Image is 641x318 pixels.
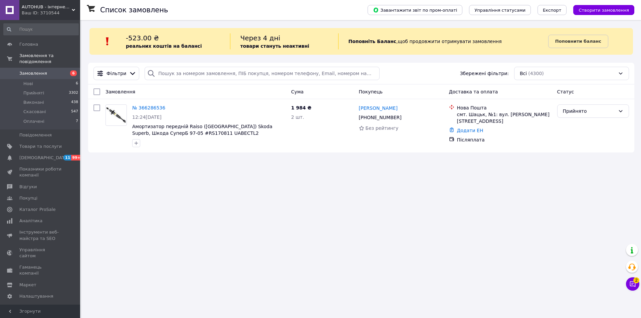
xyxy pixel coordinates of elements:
span: 11 [63,155,71,161]
button: Управління статусами [469,5,531,15]
span: Відгуки [19,184,37,190]
span: Всі [520,70,527,77]
span: Доставка та оплата [449,89,498,94]
span: 2 [633,277,639,283]
div: Нова Пошта [457,104,552,111]
div: Післяплата [457,136,552,143]
a: [PERSON_NAME] [359,105,398,111]
span: Збережені фільтри: [460,70,509,77]
b: Поповніть Баланс [349,39,397,44]
div: Прийнято [563,107,615,115]
span: 3302 [69,90,78,96]
span: Покупець [359,89,383,94]
input: Пошук за номером замовлення, ПІБ покупця, номером телефону, Email, номером накладної [145,67,380,80]
span: Без рейтингу [366,125,399,131]
a: Поповнити баланс [548,35,608,48]
span: -523.00 ₴ [126,34,159,42]
span: Показники роботи компанії [19,166,62,178]
button: Чат з покупцем2 [626,277,639,291]
span: [DEMOGRAPHIC_DATA] [19,155,69,161]
span: Товари та послуги [19,143,62,149]
a: Створити замовлення [567,7,634,12]
img: :exclamation: [102,36,113,46]
span: Статус [557,89,574,94]
span: Нові [23,81,33,87]
span: Завантажити звіт по пром-оплаті [373,7,457,13]
span: Управління сайтом [19,247,62,259]
span: 99+ [71,155,82,161]
span: Головна [19,41,38,47]
div: , щоб продовжити отримувати замовлення [338,33,548,49]
span: 7 [76,118,78,124]
span: 12:24[DATE] [132,114,162,120]
span: 438 [71,99,78,105]
span: Управління статусами [474,8,525,13]
span: Скасовані [23,109,46,115]
button: Експорт [538,5,567,15]
span: Створити замовлення [579,8,629,13]
span: Прийняті [23,90,44,96]
img: Фото товару [106,107,127,123]
button: Створити замовлення [573,5,634,15]
div: смт. Шацьк, №1: вул. [PERSON_NAME][STREET_ADDRESS] [457,111,552,124]
span: Замовлення [19,70,47,76]
span: 1 984 ₴ [291,105,311,110]
span: 6 [70,70,77,76]
button: Завантажити звіт по пром-оплаті [368,5,462,15]
span: Повідомлення [19,132,52,138]
span: Оплачені [23,118,44,124]
span: 547 [71,109,78,115]
a: Амортизатор передній Raiso ([GEOGRAPHIC_DATA]) Skoda Superb, Шкода СуперБ 97-05 #RS170811 UABECTL2 [132,124,272,136]
span: (4300) [528,71,544,76]
span: Фільтри [106,70,126,77]
span: 6 [76,81,78,87]
span: Покупці [19,195,37,201]
b: товари стануть неактивні [240,43,309,49]
span: Замовлення [105,89,135,94]
span: Каталог ProSale [19,207,55,213]
a: № 366286536 [132,105,165,110]
div: [PHONE_NUMBER] [358,113,403,122]
b: Поповнити баланс [555,39,601,44]
span: Через 4 дні [240,34,280,42]
b: реальних коштів на балансі [126,43,202,49]
span: 2 шт. [291,114,304,120]
span: Інструменти веб-майстра та SEO [19,229,62,241]
span: Гаманець компанії [19,264,62,276]
span: Маркет [19,282,36,288]
span: Аналітика [19,218,42,224]
span: Експорт [543,8,562,13]
input: Пошук [3,23,79,35]
span: AUTOHUB - інтернет-магазин автозапчастин [22,4,72,10]
div: Ваш ID: 3710544 [22,10,80,16]
span: Cума [291,89,303,94]
span: Налаштування [19,293,53,299]
span: Замовлення та повідомлення [19,53,80,65]
h1: Список замовлень [100,6,168,14]
a: Фото товару [105,104,127,126]
span: Виконані [23,99,44,105]
a: Додати ЕН [457,128,483,133]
